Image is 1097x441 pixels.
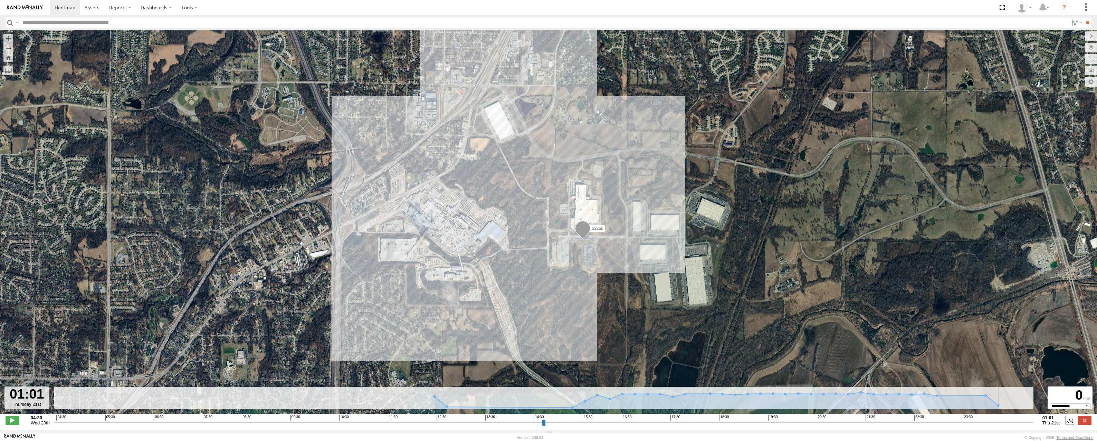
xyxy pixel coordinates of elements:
span: 05:30 [105,415,115,421]
span: 13:30 [485,415,495,421]
span: 10:30 [339,415,349,421]
span: 21:30 [866,415,875,421]
span: Thu 21st Aug 2025 [1042,420,1060,425]
div: © Copyright 2025 - [1024,435,1093,440]
strong: 04:30 [31,415,50,420]
span: 18:30 [719,415,729,421]
span: 09:30 [290,415,300,421]
span: 11:30 [388,415,398,421]
span: 08:30 [242,415,251,421]
div: 0 [1049,388,1091,403]
span: 16:30 [622,415,631,421]
label: Measure [3,66,13,75]
div: Version: 305.03 [517,435,543,440]
img: rand-logo.svg [7,5,43,10]
i: ? [1059,2,1070,13]
strong: 01:01 [1042,415,1060,420]
label: Play/Stop [6,416,19,425]
span: 19:30 [768,415,778,421]
span: 53250 [592,226,603,231]
span: 07:30 [203,415,212,421]
span: 23:30 [963,415,973,421]
span: 06:30 [154,415,164,421]
span: 17:30 [670,415,680,421]
button: Zoom Home [3,53,13,62]
span: 20:30 [817,415,827,421]
label: Search Query [15,18,20,28]
a: Terms and Conditions [1057,435,1093,440]
label: Close [1078,416,1091,425]
span: Wed 20th Aug 2025 [31,420,50,425]
a: Visit our Website [4,434,36,441]
span: 22:30 [914,415,924,421]
span: 15:30 [583,415,592,421]
span: 12:30 [437,415,446,421]
button: Zoom in [3,34,13,43]
button: Zoom out [3,43,13,53]
div: Miky Transport [1014,2,1034,13]
label: Map Settings [1085,77,1097,87]
label: Search Filter Options [1069,18,1084,28]
span: 14:30 [534,415,544,421]
span: 04:30 [56,415,66,421]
